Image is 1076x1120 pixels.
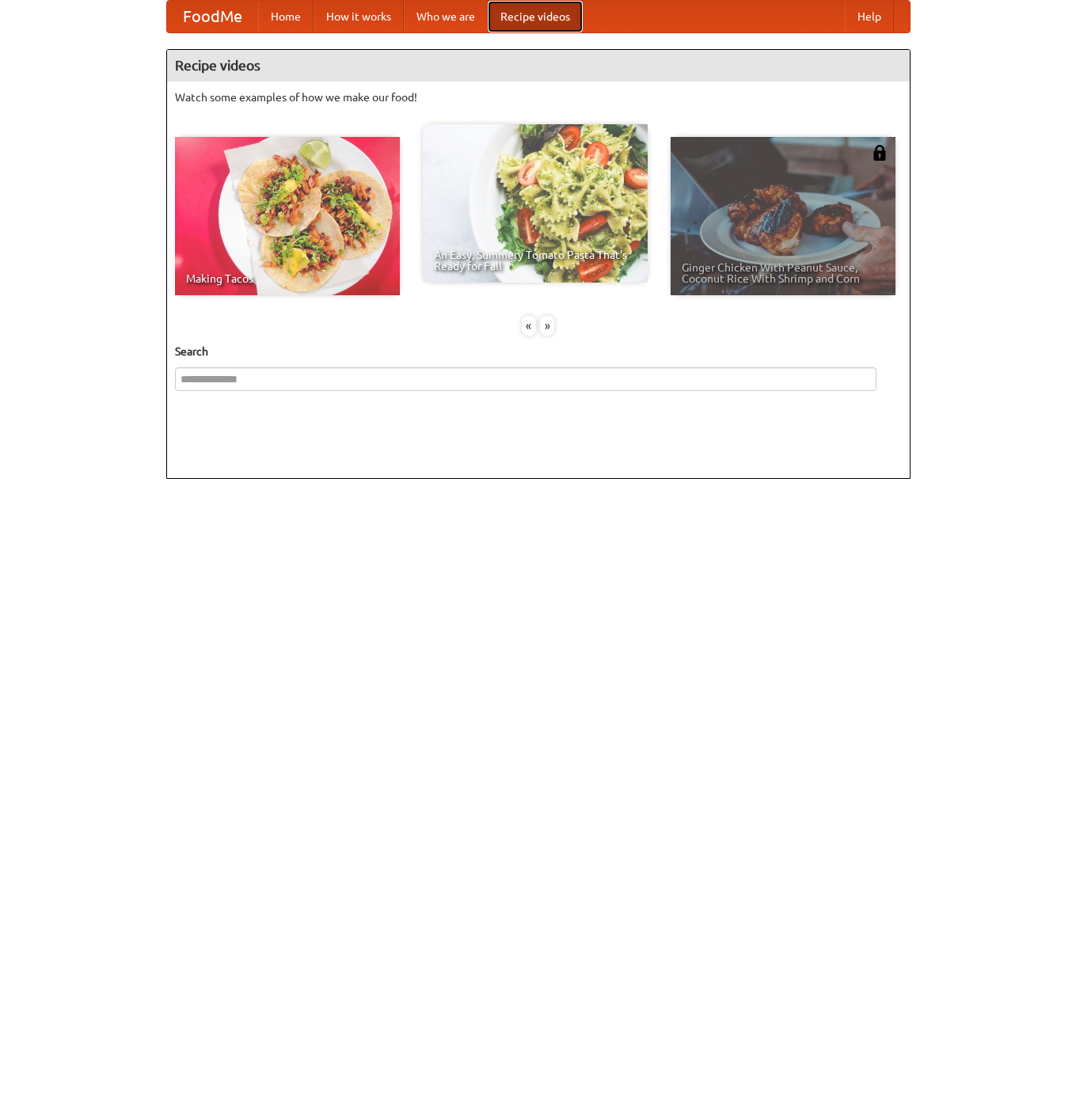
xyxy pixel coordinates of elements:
a: Making Tacos [175,137,400,295]
p: Watch some examples of how we make our food! [175,89,902,105]
a: Home [258,1,314,32]
img: 483408.png [872,145,888,161]
h4: Recipe videos [167,50,910,82]
h5: Search [175,344,902,359]
a: Help [845,1,894,32]
a: Who we are [404,1,488,32]
a: FoodMe [167,1,258,32]
div: » [540,316,554,336]
a: How it works [314,1,404,32]
a: Recipe videos [488,1,583,32]
div: « [522,316,536,336]
span: Making Tacos [186,273,389,284]
a: An Easy, Summery Tomato Pasta That's Ready for Fall [423,124,648,283]
span: An Easy, Summery Tomato Pasta That's Ready for Fall [434,249,637,271]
